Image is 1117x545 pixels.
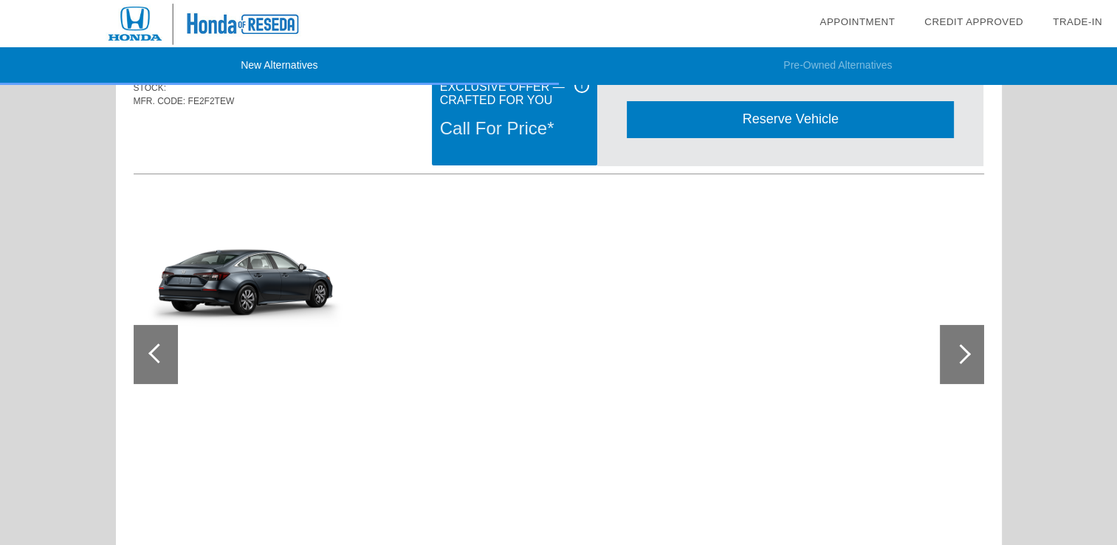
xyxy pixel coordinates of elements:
span: MFR. CODE: [134,96,186,106]
div: Quoted on [DATE] 11:06:34 AM [134,130,984,154]
span: FE2F2TEW [188,96,235,106]
a: Trade-In [1053,16,1102,27]
a: Credit Approved [924,16,1023,27]
div: Reserve Vehicle [627,101,954,137]
img: 2.png [140,198,343,350]
div: Call For Price* [440,109,589,148]
a: Appointment [819,16,895,27]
